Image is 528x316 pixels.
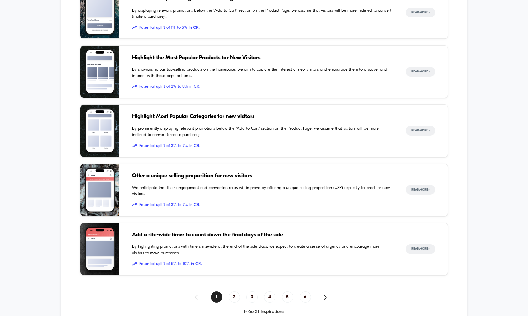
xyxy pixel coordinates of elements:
span: 4 [264,291,275,303]
span: By prominently displaying relevant promotions below the "Add to Cart" section on the Product Page... [132,125,393,138]
button: Read More> [406,185,435,195]
span: Potential uplift of 2% to 8% in CR. [132,83,393,90]
span: Potential uplift of 3% to 7% in CR. [132,202,393,208]
button: Read More> [406,244,435,254]
span: By displaying relevant promotions below the "Add to Cart" section on the Product Page, we assume ... [132,7,393,20]
span: Offer a unique selling proposition for new visitors [132,172,393,180]
span: Potential uplift of 3% to 7% in CR. [132,143,393,149]
img: By prominently displaying relevant promotions below the "Add to Cart" section on the Product Page... [80,105,119,157]
span: By showcasing our top-selling products on the homepage, we aim to capture the interest of new vis... [132,66,393,79]
span: 5 [282,291,293,303]
span: Potential uplift of 1% to 5% in CR. [132,25,393,31]
img: We anticipate that their engagement and conversion rates will improve by offering a unique sellin... [80,164,119,216]
span: Highlight the Most Popular Products for New Visitors [132,54,393,62]
button: Read More> [406,67,435,77]
span: 6 [300,291,311,303]
span: Add a site-wide timer to count down the final days of the sale [132,231,393,239]
span: 3 [246,291,258,303]
img: pagination forward [324,295,327,300]
span: We anticipate that their engagement and conversion rates will improve by offering a unique sellin... [132,185,393,197]
img: By highlighting promotions with timers sitewide at the end of the sale days, we expect to create ... [80,223,119,275]
div: 1 - 6 of 31 inspirations [80,309,448,315]
span: 1 [211,291,222,303]
span: Potential uplift of 5% to 10% in CR. [132,261,393,267]
img: By showcasing our top-selling products on the homepage, we aim to capture the interest of new vis... [80,46,119,98]
button: Read More> [406,8,435,17]
span: Highlight Most Popular Categories for new visitors [132,113,393,121]
span: 2 [229,291,240,303]
button: Read More> [406,126,435,136]
span: By highlighting promotions with timers sitewide at the end of the sale days, we expect to create ... [132,244,393,256]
